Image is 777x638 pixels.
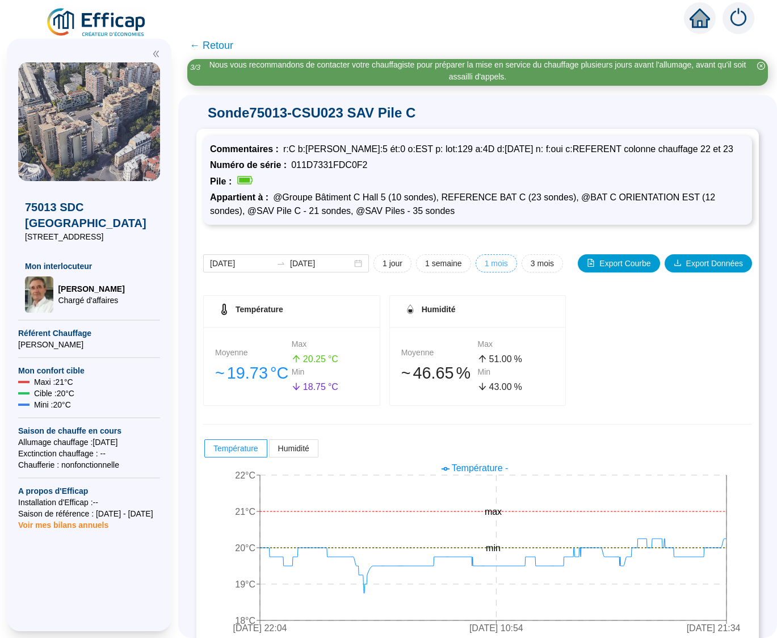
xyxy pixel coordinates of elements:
[328,380,338,394] span: °C
[452,463,509,473] span: Température -
[476,254,517,272] button: 1 mois
[45,7,148,39] img: efficap energie logo
[531,258,554,270] span: 3 mois
[401,361,411,385] span: 󠁾~
[235,507,255,517] tspan: 21°C
[190,37,233,53] span: ← Retour
[18,459,160,471] span: Chaufferie : non fonctionnelle
[34,388,74,399] span: Cible : 20 °C
[210,192,273,202] span: Appartient à :
[292,338,368,350] div: Max
[233,624,287,633] tspan: [DATE] 22:04
[478,382,487,391] span: arrow-down
[587,259,595,267] span: file-image
[514,380,522,394] span: %
[25,231,153,242] span: [STREET_ADDRESS]
[210,258,272,270] input: Date de début
[276,259,285,268] span: swap-right
[58,295,124,306] span: Chargé d'affaires
[210,192,715,216] span: @Groupe Bâtiment C Hall 5 (10 sondes), REFERENCE BAT C (23 sondes), @BAT C ORIENTATION EST (12 so...
[499,382,511,392] span: .00
[313,354,326,364] span: .25
[58,283,124,295] span: [PERSON_NAME]
[456,361,471,385] span: %
[674,259,682,267] span: download
[213,444,258,453] span: Température
[18,436,160,448] span: Allumage chauffage : [DATE]
[18,425,160,436] span: Saison de chauffe en cours
[373,254,411,272] button: 1 jour
[18,485,160,497] span: A propos d'Efficap
[205,59,750,83] div: Nous vous recommandons de contacter votre chauffagiste pour préparer la mise en service du chauff...
[757,62,765,70] span: close-circle
[215,347,292,359] div: Moyenne
[401,347,478,359] div: Moyenne
[34,399,71,410] span: Mini : 20 °C
[425,258,462,270] span: 1 semaine
[431,364,454,382] span: .65
[422,305,456,314] span: Humidité
[210,160,291,170] span: Numéro de série :
[291,160,367,170] span: 011D7331FDC0F2
[276,259,285,268] span: to
[227,364,245,382] span: 19
[514,352,522,366] span: %
[292,354,301,363] span: arrow-up
[599,258,650,270] span: Export Courbe
[687,624,741,633] tspan: [DATE] 21:34
[235,616,255,626] tspan: 18°C
[413,364,431,382] span: 46
[270,361,288,385] span: °C
[489,382,499,392] span: 43
[18,497,160,508] span: Installation d'Efficap : --
[278,444,309,453] span: Humidité
[328,352,338,366] span: °C
[478,366,555,378] div: Min
[235,543,255,553] tspan: 20°C
[690,8,710,28] span: home
[34,376,73,388] span: Maxi : 21 °C
[485,507,502,517] tspan: max
[665,254,752,272] button: Export Données
[215,361,225,385] span: 󠁾~
[686,258,743,270] span: Export Données
[235,471,255,480] tspan: 22°C
[723,2,754,34] img: alerts
[303,354,313,364] span: 20
[18,328,160,339] span: Référent Chauffage
[489,354,499,364] span: 51
[25,199,153,231] span: 75013 SDC [GEOGRAPHIC_DATA]
[578,254,660,272] button: Export Courbe
[416,254,471,272] button: 1 semaine
[25,261,153,272] span: Mon interlocuteur
[499,354,511,364] span: .00
[235,580,255,589] tspan: 19°C
[236,305,283,314] span: Température
[469,624,523,633] tspan: [DATE] 10:54
[303,382,313,392] span: 18
[478,338,555,350] div: Max
[283,144,733,154] span: r:C b:[PERSON_NAME]:5 ét:0 o:EST p: lot:129 a:4D d:[DATE] n: f:oui c:REFERENT colonne chauffage 2...
[18,514,108,530] span: Voir mes bilans annuels
[292,382,301,391] span: arrow-down
[152,50,160,58] span: double-left
[25,276,53,313] img: Chargé d'affaires
[292,366,368,378] div: Min
[196,104,759,122] span: Sonde 75013-CSU023 SAV Pile C
[485,258,508,270] span: 1 mois
[18,339,160,350] span: [PERSON_NAME]
[18,448,160,459] span: Exctinction chauffage : --
[245,364,268,382] span: .73
[486,543,501,553] tspan: min
[210,177,236,186] span: Pile :
[18,508,160,519] span: Saison de référence : [DATE] - [DATE]
[290,258,352,270] input: Date de fin
[383,258,402,270] span: 1 jour
[522,254,563,272] button: 3 mois
[210,144,283,154] span: Commentaires :
[313,382,326,392] span: .75
[18,365,160,376] span: Mon confort cible
[478,354,487,363] span: arrow-up
[190,63,200,72] i: 3 / 3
